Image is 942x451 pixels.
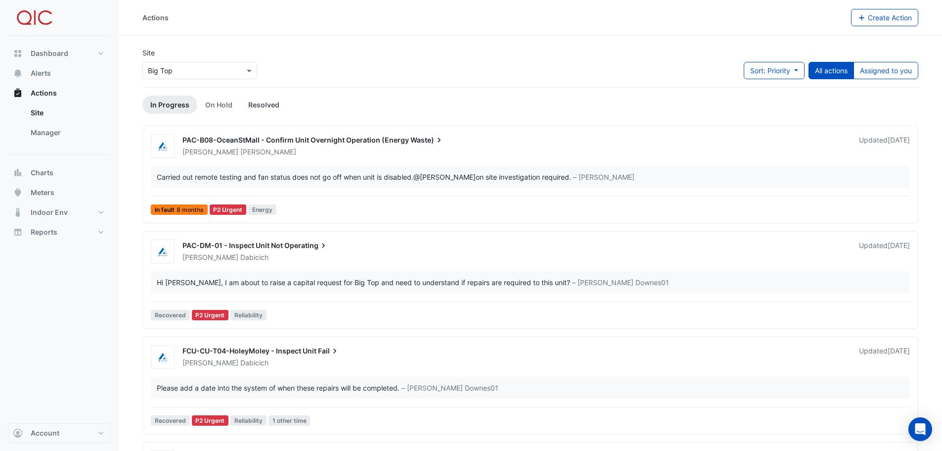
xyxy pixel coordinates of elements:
div: P2 Urgent [210,204,247,215]
div: Carried out remote testing and fan status does not go off when unit is disabled. on site investig... [157,172,571,182]
span: Dabicich [240,252,269,262]
span: Dabicich [240,358,269,368]
div: Updated [859,346,910,368]
span: Create Action [868,13,912,22]
span: – [PERSON_NAME] [573,172,634,182]
span: PAC-DM-01 - Inspect Unit Not [182,241,283,250]
a: In Progress [142,96,197,114]
span: Fri 28-Mar-2025 06:49 AEST [888,241,910,250]
app-icon: Meters [13,188,23,198]
span: Operating [284,241,328,251]
div: P2 Urgent [192,310,229,320]
span: Account [31,428,59,438]
button: Meters [8,183,111,202]
span: 1 other time [269,415,311,426]
div: Open Intercom Messenger [908,417,932,441]
span: Recovered [151,310,190,320]
span: Reliability [230,415,267,426]
div: Please add a date into the system of when these repairs will be completed. [157,383,400,393]
span: Mon 07-Jul-2025 14:35 AEST [888,136,910,144]
span: – [PERSON_NAME] Downes01 [402,383,498,393]
app-icon: Indoor Env [13,207,23,217]
span: Actions [31,88,57,98]
span: Dashboard [31,49,68,58]
span: [PERSON_NAME] [182,253,238,261]
img: Airmaster Australia [151,247,174,257]
img: Airmaster Australia [151,352,174,362]
span: [PERSON_NAME] [240,147,296,157]
span: Recovered [151,415,190,426]
button: Indoor Env [8,202,111,222]
div: Updated [859,241,910,262]
span: Sort: Priority [750,66,790,75]
div: Hi [PERSON_NAME], I am about to raise a capital request for Big Top and need to understand if rep... [157,277,570,288]
a: Site [23,103,111,123]
span: FCU-CU-T04-HoleyMoley - Inspect Unit [182,347,316,355]
button: Dashboard [8,44,111,63]
button: Create Action [851,9,919,26]
span: In fault [151,204,208,215]
button: Sort: Priority [744,62,805,79]
span: Fail [318,346,340,356]
div: P2 Urgent [192,415,229,426]
span: Indoor Env [31,207,68,217]
img: Airmaster Australia [151,142,174,151]
app-icon: Reports [13,227,23,237]
span: Waste) [410,135,444,145]
span: asteane@airmaster.com.au [Airmaster Australia] [413,173,476,181]
label: Site [142,48,155,58]
div: Actions [142,12,169,23]
span: Reliability [230,310,267,320]
button: Assigned to you [853,62,918,79]
app-icon: Actions [13,88,23,98]
a: Manager [23,123,111,143]
app-icon: Alerts [13,68,23,78]
app-icon: Charts [13,168,23,178]
span: Alerts [31,68,51,78]
app-icon: Dashboard [13,49,23,58]
a: On Hold [197,96,240,114]
span: Energy [248,204,276,215]
span: PAC-B08-OceanStMall - Confirm Unit Overnight Operation (Energy [182,136,409,144]
button: Charts [8,163,111,183]
div: Updated [859,135,910,157]
span: [PERSON_NAME] [182,148,238,156]
button: All actions [808,62,854,79]
span: Meters [31,188,54,198]
span: Tue 18-Feb-2025 11:24 AEST [888,347,910,355]
a: Resolved [240,96,287,114]
button: Alerts [8,63,111,83]
button: Reports [8,222,111,242]
span: 8 months [177,207,204,213]
span: Reports [31,227,57,237]
span: Charts [31,168,53,178]
span: [PERSON_NAME] [182,358,238,367]
img: Company Logo [12,8,56,28]
button: Account [8,423,111,443]
div: Actions [8,103,111,147]
span: – [PERSON_NAME] Downes01 [572,277,669,288]
button: Actions [8,83,111,103]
